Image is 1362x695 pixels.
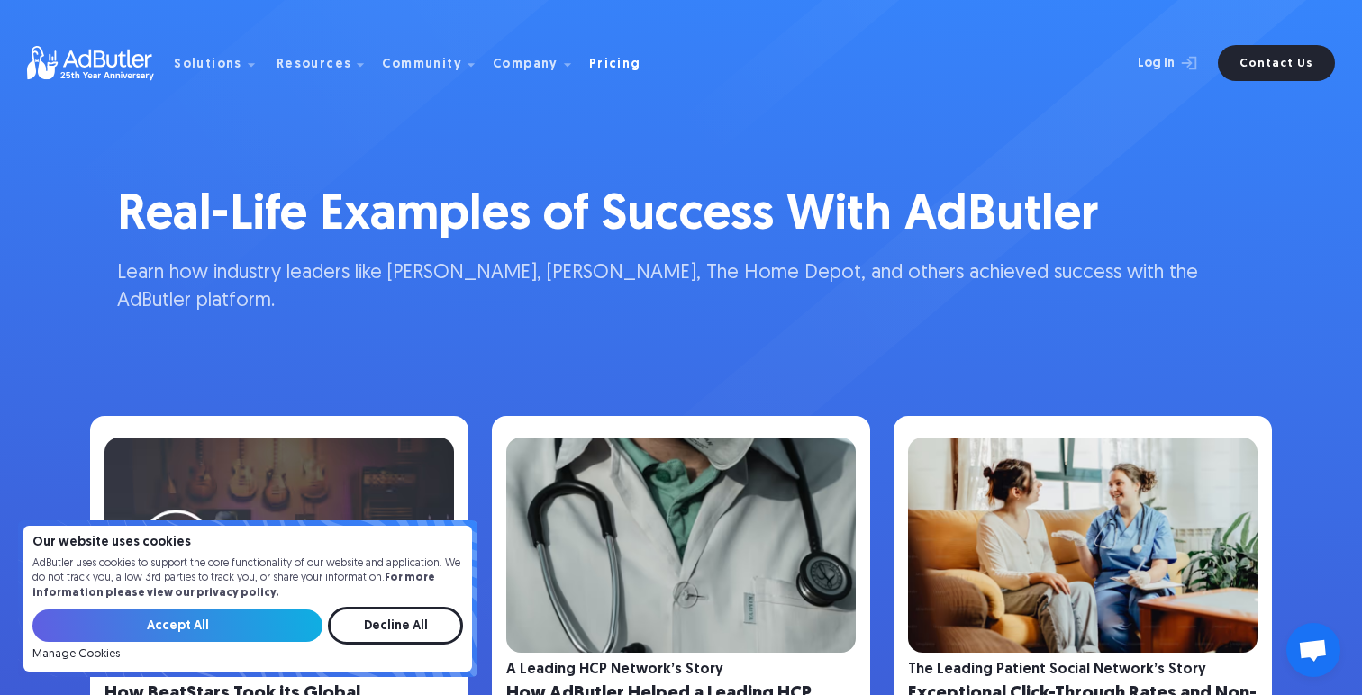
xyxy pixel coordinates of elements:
[382,59,462,71] div: Community
[506,663,723,676] div: A Leading HCP Network’s Story
[908,663,1206,676] div: The Leading Patient Social Network’s Story
[117,182,1245,251] h1: Real-Life Examples of Success With AdButler
[328,607,463,645] input: Decline All
[1218,45,1335,81] a: Contact Us
[589,59,641,71] div: Pricing
[32,648,120,661] a: Manage Cookies
[1286,623,1340,677] div: Open chat
[32,556,463,601] p: AdButler uses cookies to support the core functionality of our website and application. We do not...
[32,537,463,549] h4: Our website uses cookies
[174,59,242,71] div: Solutions
[32,609,322,642] input: Accept All
[589,55,656,71] a: Pricing
[117,260,1245,316] p: Learn how industry leaders like [PERSON_NAME], [PERSON_NAME], The Home Depot, and others achieved...
[493,59,558,71] div: Company
[1090,45,1207,81] a: Log In
[277,59,352,71] div: Resources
